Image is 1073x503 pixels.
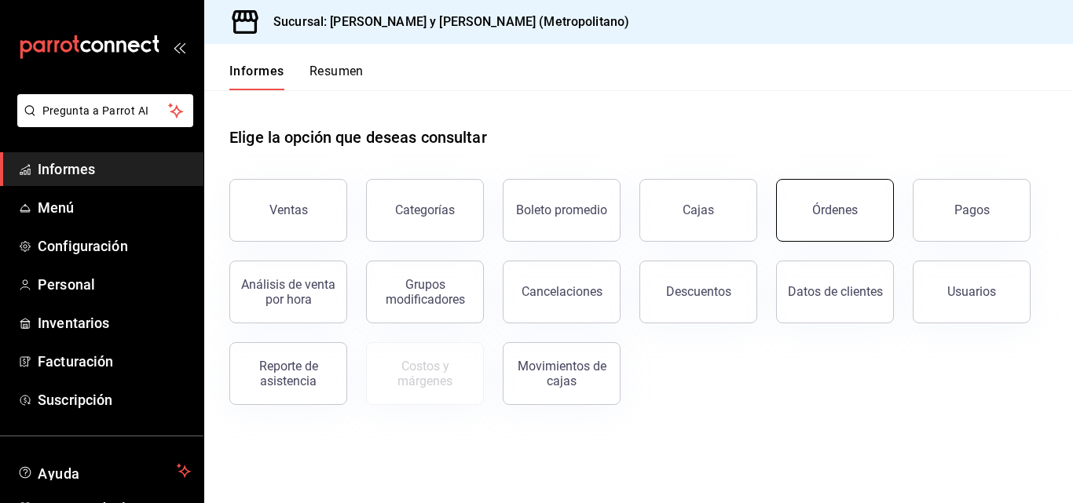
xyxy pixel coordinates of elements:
[229,64,284,78] font: Informes
[386,277,465,307] font: Grupos modificadores
[516,202,607,217] font: Boleto promedio
[11,114,193,130] a: Pregunta a Parrot AI
[639,261,757,323] button: Descuentos
[947,284,996,299] font: Usuarios
[309,64,364,78] font: Resumen
[38,315,109,331] font: Inventarios
[366,342,484,405] button: Contrata inventarios para ver este informe
[229,342,347,405] button: Reporte de asistencia
[954,202,990,217] font: Pagos
[269,202,308,217] font: Ventas
[229,128,487,147] font: Elige la opción que deseas consultar
[788,284,883,299] font: Datos de clientes
[913,261,1031,323] button: Usuarios
[229,179,347,242] button: Ventas
[913,179,1031,242] button: Pagos
[812,202,858,217] font: Órdenes
[518,359,606,388] font: Movimientos de cajas
[38,238,128,254] font: Configuración
[503,179,621,242] button: Boleto promedio
[776,179,894,242] button: Órdenes
[38,392,112,408] font: Suscripción
[38,199,75,216] font: Menú
[42,104,149,117] font: Pregunta a Parrot AI
[173,41,185,53] button: abrir_cajón_menú
[38,161,95,177] font: Informes
[666,284,731,299] font: Descuentos
[229,63,364,90] div: pestañas de navegación
[17,94,193,127] button: Pregunta a Parrot AI
[229,261,347,323] button: Análisis de venta por hora
[639,179,757,242] a: Cajas
[522,284,602,299] font: Cancelaciones
[395,202,455,217] font: Categorías
[503,342,621,405] button: Movimientos de cajas
[38,465,80,482] font: Ayuda
[683,202,715,217] font: Cajas
[38,276,95,293] font: Personal
[397,359,452,388] font: Costos y márgenes
[273,14,629,29] font: Sucursal: [PERSON_NAME] y [PERSON_NAME] (Metropolitano)
[241,277,335,307] font: Análisis de venta por hora
[503,261,621,323] button: Cancelaciones
[38,353,113,370] font: Facturación
[259,359,318,388] font: Reporte de asistencia
[366,261,484,323] button: Grupos modificadores
[366,179,484,242] button: Categorías
[776,261,894,323] button: Datos de clientes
